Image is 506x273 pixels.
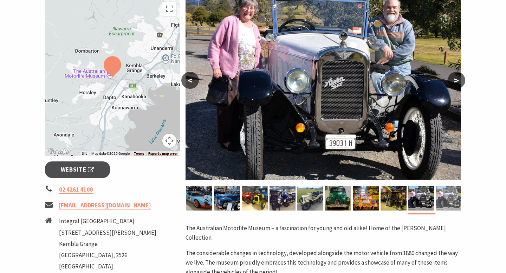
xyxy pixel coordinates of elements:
[59,186,93,194] a: 02 4261 4100
[186,186,212,211] img: The Australian MOTORLIFE Museum
[181,72,199,89] button: <
[134,152,144,156] a: Terms
[270,186,296,211] img: Motorlife
[353,186,379,211] img: TAMM
[59,239,156,249] li: Kembla Grange
[61,165,95,174] span: Website
[448,72,465,89] button: >
[214,186,240,211] img: The Australian MOTORLIFE Museum
[325,186,351,211] img: TAMM
[91,152,130,155] span: Map data ©2025 Google
[47,147,70,156] img: Google
[59,228,156,238] li: [STREET_ADDRESS][PERSON_NAME]
[297,186,323,211] img: 1904 Innes
[381,186,407,211] img: TAMM
[242,186,268,211] img: Republic Truck
[59,251,156,260] li: [GEOGRAPHIC_DATA], 2526
[186,224,461,242] p: The Australian Motorlife Museum – a fascination for young and old alike! Home of the [PERSON_NAME...
[408,186,434,211] img: The Australian Motorlife Museum
[45,161,110,178] a: Website
[162,2,176,16] button: Toggle fullscreen view
[47,147,70,156] a: Open this area in Google Maps (opens a new window)
[59,201,151,209] a: [EMAIL_ADDRESS][DOMAIN_NAME]
[436,186,462,211] img: The Australian Motorlife Museum
[59,217,156,226] li: Integral [GEOGRAPHIC_DATA]
[162,134,176,148] button: Map camera controls
[82,151,87,156] button: Keyboard shortcuts
[148,152,178,156] a: Report a map error
[59,262,156,271] li: [GEOGRAPHIC_DATA]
